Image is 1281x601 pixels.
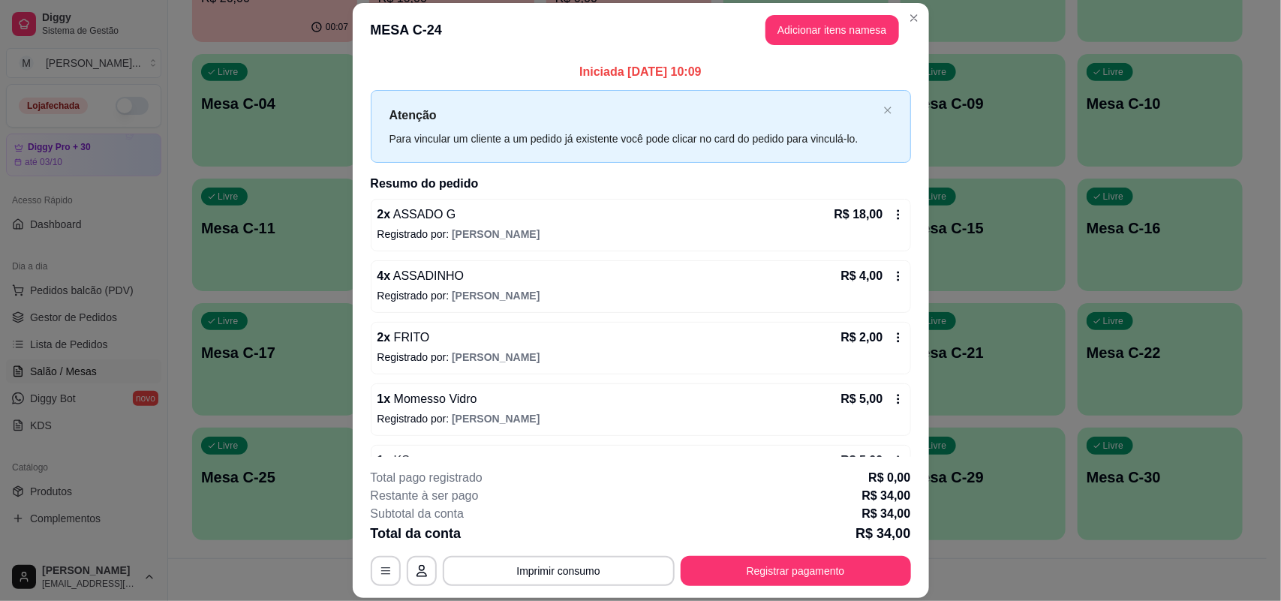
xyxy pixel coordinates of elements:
p: Registrado por: [377,350,904,365]
p: Iniciada [DATE] 10:09 [371,63,911,81]
button: Registrar pagamento [681,556,911,586]
span: [PERSON_NAME] [452,413,540,425]
p: Registrado por: [377,288,904,303]
p: R$ 34,00 [862,505,911,523]
h2: Resumo do pedido [371,175,911,193]
button: Close [902,6,926,30]
span: Momesso Vidro [390,392,477,405]
p: 2 x [377,206,456,224]
header: MESA C-24 [353,3,929,57]
p: R$ 5,00 [840,390,883,408]
p: Registrado por: [377,227,904,242]
p: R$ 0,00 [868,469,910,487]
p: Total da conta [371,523,462,544]
p: 1 x [377,452,410,470]
button: Adicionar itens namesa [765,15,899,45]
p: Subtotal da conta [371,505,465,523]
p: Registrado por: [377,411,904,426]
p: Restante à ser pago [371,487,479,505]
p: R$ 5,00 [840,452,883,470]
span: FRITO [390,331,429,344]
p: Atenção [389,106,877,125]
span: close [883,106,892,115]
button: Imprimir consumo [443,556,675,586]
p: Total pago registrado [371,469,483,487]
p: R$ 4,00 [840,267,883,285]
p: 1 x [377,390,477,408]
span: KS [390,454,410,467]
span: ASSADO G [390,208,456,221]
p: R$ 2,00 [840,329,883,347]
p: 4 x [377,267,465,285]
p: R$ 34,00 [862,487,911,505]
span: [PERSON_NAME] [452,228,540,240]
button: close [883,106,892,116]
p: R$ 34,00 [856,523,910,544]
span: [PERSON_NAME] [452,290,540,302]
p: 2 x [377,329,430,347]
span: ASSADINHO [390,269,464,282]
div: Para vincular um cliente a um pedido já existente você pode clicar no card do pedido para vinculá... [389,131,877,147]
span: [PERSON_NAME] [452,351,540,363]
p: R$ 18,00 [834,206,883,224]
